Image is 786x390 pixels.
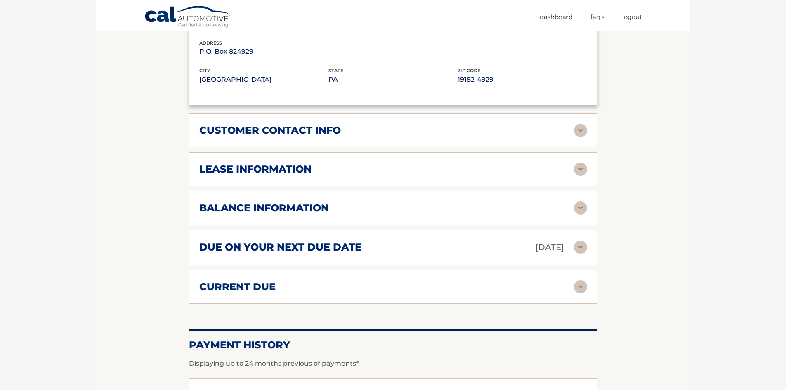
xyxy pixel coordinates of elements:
[328,68,343,73] span: state
[574,163,587,176] img: accordion-rest.svg
[199,68,210,73] span: city
[574,241,587,254] img: accordion-rest.svg
[574,280,587,293] img: accordion-rest.svg
[574,124,587,137] img: accordion-rest.svg
[199,202,329,214] h2: balance information
[458,68,480,73] span: zip code
[458,74,587,85] p: 19182-4929
[574,201,587,215] img: accordion-rest.svg
[199,46,328,57] p: P.O. Box 824929
[199,40,222,46] span: address
[540,10,573,24] a: Dashboard
[199,241,361,253] h2: due on your next due date
[622,10,642,24] a: Logout
[144,5,231,29] a: Cal Automotive
[328,74,458,85] p: PA
[199,74,328,85] p: [GEOGRAPHIC_DATA]
[590,10,604,24] a: FAQ's
[199,163,312,175] h2: lease information
[189,359,597,369] p: Displaying up to 24 months previous of payments*.
[199,281,276,293] h2: current due
[199,124,341,137] h2: customer contact info
[189,339,597,351] h2: Payment History
[535,240,564,255] p: [DATE]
